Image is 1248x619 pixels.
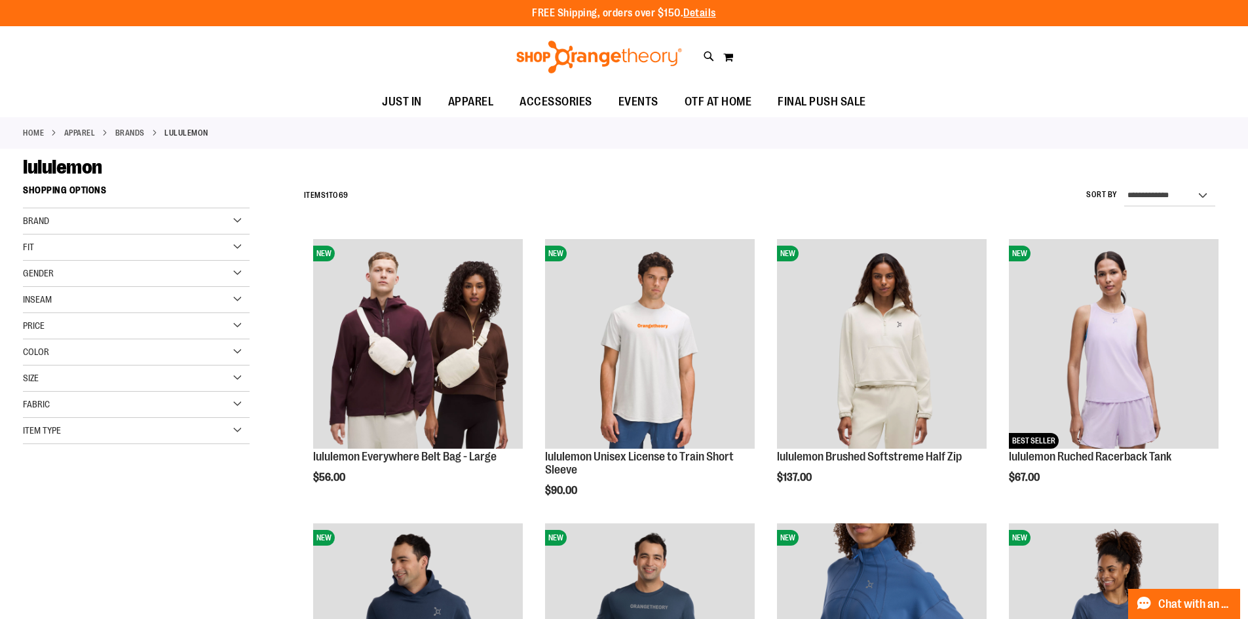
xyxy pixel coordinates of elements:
[1002,233,1225,517] div: product
[339,191,349,200] span: 69
[683,7,716,19] a: Details
[1128,589,1241,619] button: Chat with an Expert
[23,127,44,139] a: Home
[1158,598,1232,610] span: Chat with an Expert
[115,127,145,139] a: BRANDS
[23,399,50,409] span: Fabric
[23,268,54,278] span: Gender
[326,191,329,200] span: 1
[506,87,605,117] a: ACCESSORIES
[313,530,335,546] span: NEW
[23,242,34,252] span: Fit
[545,450,734,476] a: lululemon Unisex License to Train Short Sleeve
[448,87,494,117] span: APPAREL
[313,239,523,449] img: lululemon Everywhere Belt Bag - Large
[1009,246,1031,261] span: NEW
[23,320,45,331] span: Price
[1086,189,1118,200] label: Sort By
[164,127,208,139] strong: lululemon
[778,87,866,117] span: FINAL PUSH SALE
[313,472,347,483] span: $56.00
[605,87,671,117] a: EVENTS
[770,233,993,517] div: product
[313,239,523,451] a: lululemon Everywhere Belt Bag - LargeNEW
[545,239,755,451] a: lululemon Unisex License to Train Short SleeveNEW
[1009,239,1219,449] img: lululemon Ruched Racerback Tank
[1009,433,1059,449] span: BEST SELLER
[369,87,435,117] a: JUST IN
[23,425,61,436] span: Item Type
[545,485,579,497] span: $90.00
[777,530,799,546] span: NEW
[777,239,987,449] img: lululemon Brushed Softstreme Half Zip
[765,87,879,117] a: FINAL PUSH SALE
[545,530,567,546] span: NEW
[539,233,761,529] div: product
[23,347,49,357] span: Color
[304,185,349,206] h2: Items to
[520,87,592,117] span: ACCESSORIES
[313,450,497,463] a: lululemon Everywhere Belt Bag - Large
[23,179,250,208] strong: Shopping Options
[777,246,799,261] span: NEW
[1009,472,1042,483] span: $67.00
[685,87,752,117] span: OTF AT HOME
[313,246,335,261] span: NEW
[545,239,755,449] img: lululemon Unisex License to Train Short Sleeve
[545,246,567,261] span: NEW
[777,472,814,483] span: $137.00
[671,87,765,117] a: OTF AT HOME
[435,87,507,117] a: APPAREL
[777,239,987,451] a: lululemon Brushed Softstreme Half ZipNEW
[23,373,39,383] span: Size
[1009,239,1219,451] a: lululemon Ruched Racerback TankNEWBEST SELLER
[618,87,658,117] span: EVENTS
[23,156,102,178] span: lululemon
[532,6,716,21] p: FREE Shipping, orders over $150.
[514,41,684,73] img: Shop Orangetheory
[64,127,96,139] a: APPAREL
[1009,450,1171,463] a: lululemon Ruched Racerback Tank
[382,87,422,117] span: JUST IN
[23,216,49,226] span: Brand
[777,450,962,463] a: lululemon Brushed Softstreme Half Zip
[1009,530,1031,546] span: NEW
[307,233,529,517] div: product
[23,294,52,305] span: Inseam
